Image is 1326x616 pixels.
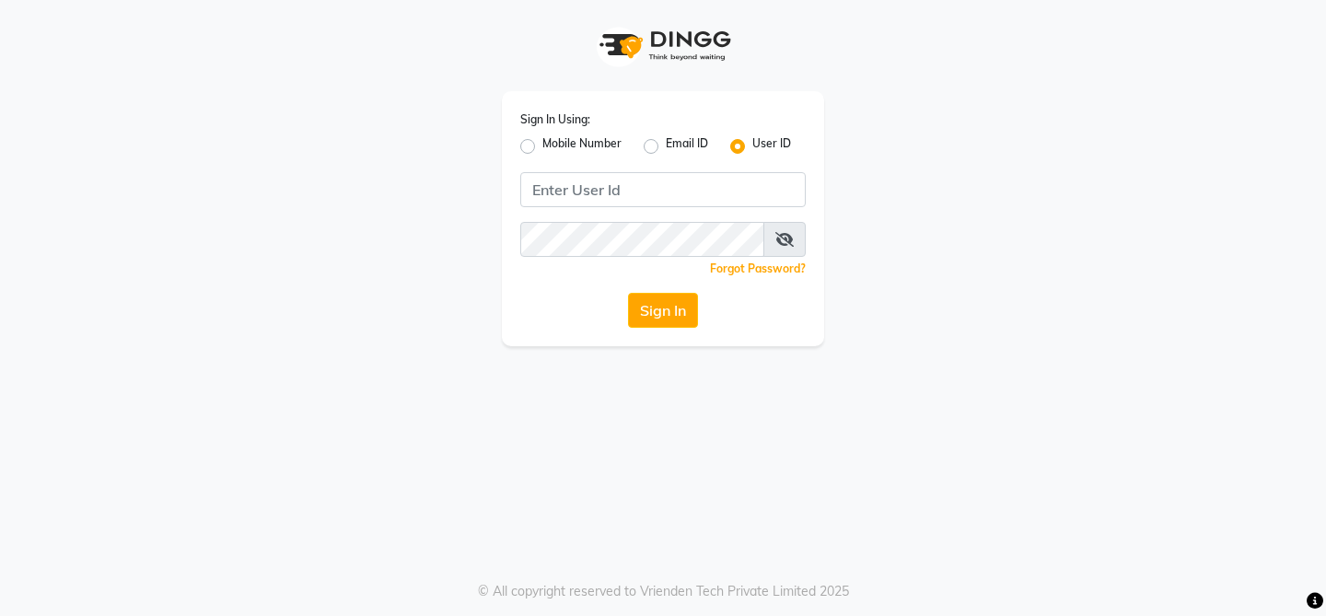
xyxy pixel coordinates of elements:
label: Mobile Number [542,135,622,157]
label: User ID [752,135,791,157]
input: Username [520,172,806,207]
button: Sign In [628,293,698,328]
label: Email ID [666,135,708,157]
img: logo1.svg [589,18,737,73]
label: Sign In Using: [520,111,590,128]
input: Username [520,222,764,257]
a: Forgot Password? [710,262,806,275]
